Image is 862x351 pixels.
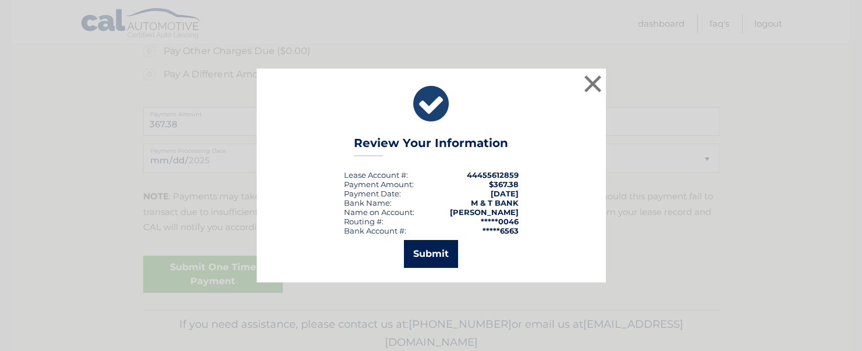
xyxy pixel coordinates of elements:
span: Payment Date [344,189,399,198]
span: $367.38 [489,180,519,189]
div: Bank Name: [344,198,392,207]
strong: [PERSON_NAME] [450,207,519,217]
button: × [581,72,605,95]
div: Routing #: [344,217,384,226]
strong: M & T BANK [471,198,519,207]
div: Lease Account #: [344,170,408,180]
h3: Review Your Information [354,136,508,156]
div: Name on Account: [344,207,414,217]
div: Bank Account #: [344,226,406,235]
strong: 44455612859 [467,170,519,180]
button: Submit [404,240,458,268]
span: [DATE] [491,189,519,198]
div: Payment Amount: [344,180,414,189]
div: : [344,189,401,198]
